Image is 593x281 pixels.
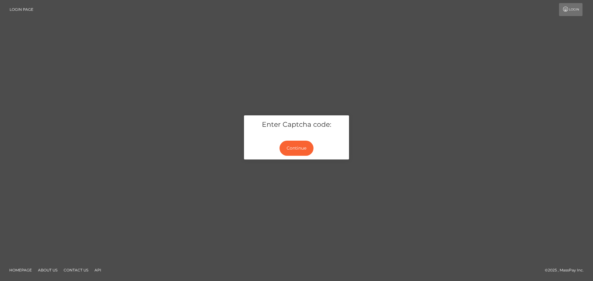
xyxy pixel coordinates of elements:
[10,3,33,16] a: Login Page
[559,3,582,16] a: Login
[92,265,104,275] a: API
[36,265,60,275] a: About Us
[61,265,91,275] a: Contact Us
[280,141,313,156] button: Continue
[249,120,344,130] h5: Enter Captcha code:
[7,265,34,275] a: Homepage
[545,267,588,274] div: © 2025 , MassPay Inc.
